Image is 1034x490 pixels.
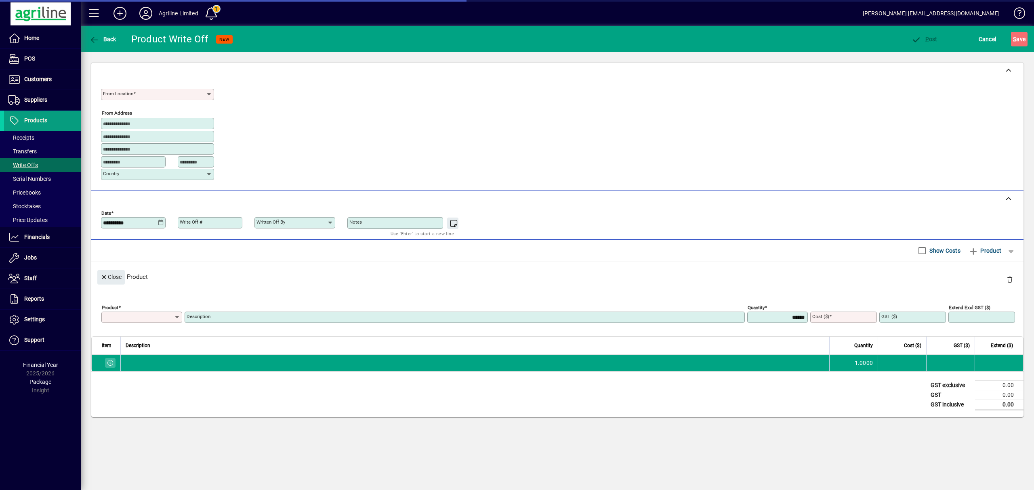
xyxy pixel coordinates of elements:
span: Description [126,341,150,350]
a: Price Updates [4,213,81,227]
a: POS [4,49,81,69]
a: Receipts [4,131,81,144]
span: S [1013,36,1016,42]
a: Pricebooks [4,186,81,199]
span: Back [89,36,116,42]
span: ave [1013,33,1026,46]
span: Reports [24,295,44,302]
label: Show Costs [928,247,960,255]
td: 0.00 [975,400,1023,410]
span: Price Updates [8,217,48,223]
span: Financial Year [23,362,58,368]
mat-label: Quantity [748,304,765,310]
a: Serial Numbers [4,172,81,186]
span: Write Offs [8,162,38,168]
span: POS [24,55,35,62]
button: Close [97,270,125,285]
button: Add [107,6,133,21]
td: 0.00 [975,390,1023,400]
button: Cancel [977,32,998,46]
button: Back [87,32,118,46]
app-page-header-button: Close [95,273,127,280]
mat-label: Write Off # [180,219,202,225]
a: Transfers [4,144,81,158]
a: Stocktakes [4,199,81,213]
span: Item [102,341,111,350]
mat-label: Date [101,210,111,216]
a: Support [4,330,81,350]
td: GST [927,390,975,400]
div: Product [91,262,1023,291]
td: GST inclusive [927,400,975,410]
mat-label: GST ($) [881,314,897,319]
button: Delete [1000,270,1019,289]
a: Jobs [4,248,81,268]
mat-label: Product [102,304,118,310]
span: ost [911,36,937,42]
span: Serial Numbers [8,176,51,182]
span: NEW [219,37,229,42]
mat-label: Description [187,314,210,319]
span: Stocktakes [8,203,41,209]
a: Knowledge Base [1008,2,1024,28]
span: Staff [24,275,37,281]
span: Products [24,117,47,124]
span: P [925,36,929,42]
span: Customers [24,76,52,82]
div: Agriline Limited [159,7,198,20]
span: GST ($) [954,341,970,350]
span: Cost ($) [904,341,921,350]
div: [PERSON_NAME] [EMAIL_ADDRESS][DOMAIN_NAME] [863,7,1000,20]
a: Suppliers [4,90,81,110]
a: Write Offs [4,158,81,172]
td: 0.00 [975,380,1023,390]
td: GST exclusive [927,380,975,390]
mat-label: Extend excl GST ($) [949,304,990,310]
mat-label: Cost ($) [812,314,829,319]
a: Customers [4,69,81,90]
span: Close [101,270,122,284]
span: Settings [24,316,45,322]
app-page-header-button: Back [81,32,125,46]
span: Cancel [979,33,996,46]
span: Package [29,379,51,385]
button: Save [1011,32,1028,46]
a: Financials [4,227,81,247]
mat-label: Country [103,171,119,176]
span: Extend ($) [991,341,1013,350]
a: Reports [4,289,81,309]
span: Pricebooks [8,189,41,196]
span: Receipts [8,134,34,141]
a: Home [4,28,81,48]
span: Jobs [24,254,37,261]
mat-label: Written off by [256,219,285,225]
a: Staff [4,268,81,289]
button: Post [909,32,939,46]
td: 1.0000 [829,355,878,371]
mat-label: From location [103,91,133,96]
span: Home [24,35,39,41]
span: Financials [24,234,50,240]
button: Profile [133,6,159,21]
mat-label: Notes [349,219,362,225]
span: Support [24,337,44,343]
a: Settings [4,310,81,330]
div: Product Write Off [131,33,208,46]
app-page-header-button: Delete [1000,276,1019,283]
span: Suppliers [24,96,47,103]
span: Quantity [854,341,873,350]
mat-hint: Use 'Enter' to start a new line [391,229,454,238]
span: Transfers [8,148,37,155]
